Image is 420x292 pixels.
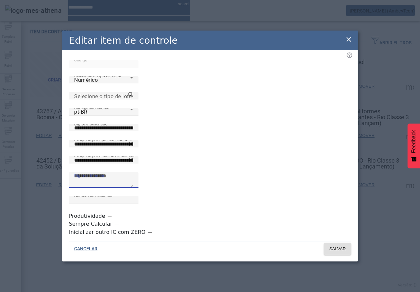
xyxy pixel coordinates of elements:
[74,156,133,164] input: Number
[69,243,103,255] button: CANCELAR
[74,140,133,148] input: Number
[74,109,88,115] span: pt-BR
[74,77,98,83] span: Numérico
[69,212,106,220] label: Produtividade
[74,193,112,198] mat-label: Número de decimais
[74,246,97,252] span: CANCELAR
[74,173,104,178] mat-label: Digite a fórmula
[74,122,107,126] mat-label: Digite a descrição
[74,154,135,158] mat-label: Pesquise por unidade de medida
[411,130,417,153] span: Feedback
[329,246,346,252] span: SALVAR
[69,220,114,228] label: Sempre Calcular
[69,34,178,48] h2: Editar item de controle
[74,93,132,99] mat-label: Selecione o tipo de lote
[74,92,133,100] input: Number
[408,124,420,168] button: Feedback - Mostrar pesquisa
[74,138,132,142] mat-label: Pesquise por tipo item controle
[74,58,87,62] mat-label: Código
[69,228,147,236] label: Inicializar outro IC com ZERO
[324,243,351,255] button: SALVAR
